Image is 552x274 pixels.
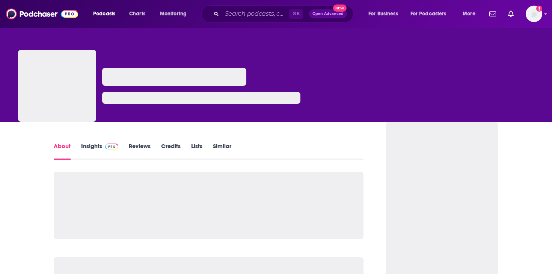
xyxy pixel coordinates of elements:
[129,9,145,19] span: Charts
[289,9,303,19] span: ⌘ K
[155,8,196,20] button: open menu
[6,7,78,21] img: Podchaser - Follow, Share and Rate Podcasts
[363,8,407,20] button: open menu
[191,142,202,160] a: Lists
[526,6,542,22] button: Show profile menu
[368,9,398,19] span: For Business
[312,12,344,16] span: Open Advanced
[536,6,542,12] svg: Add a profile image
[124,8,150,20] a: Charts
[457,8,485,20] button: open menu
[129,142,151,160] a: Reviews
[463,9,475,19] span: More
[406,8,457,20] button: open menu
[213,142,231,160] a: Similar
[81,142,118,160] a: InsightsPodchaser Pro
[309,9,347,18] button: Open AdvancedNew
[333,4,347,12] span: New
[526,6,542,22] img: User Profile
[486,7,499,20] a: Show notifications dropdown
[161,142,181,160] a: Credits
[222,8,289,20] input: Search podcasts, credits, & more...
[505,7,517,20] a: Show notifications dropdown
[526,6,542,22] span: Logged in as derettb
[105,144,118,150] img: Podchaser Pro
[410,9,446,19] span: For Podcasters
[208,5,360,22] div: Search podcasts, credits, & more...
[88,8,125,20] button: open menu
[93,9,115,19] span: Podcasts
[160,9,187,19] span: Monitoring
[54,142,71,160] a: About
